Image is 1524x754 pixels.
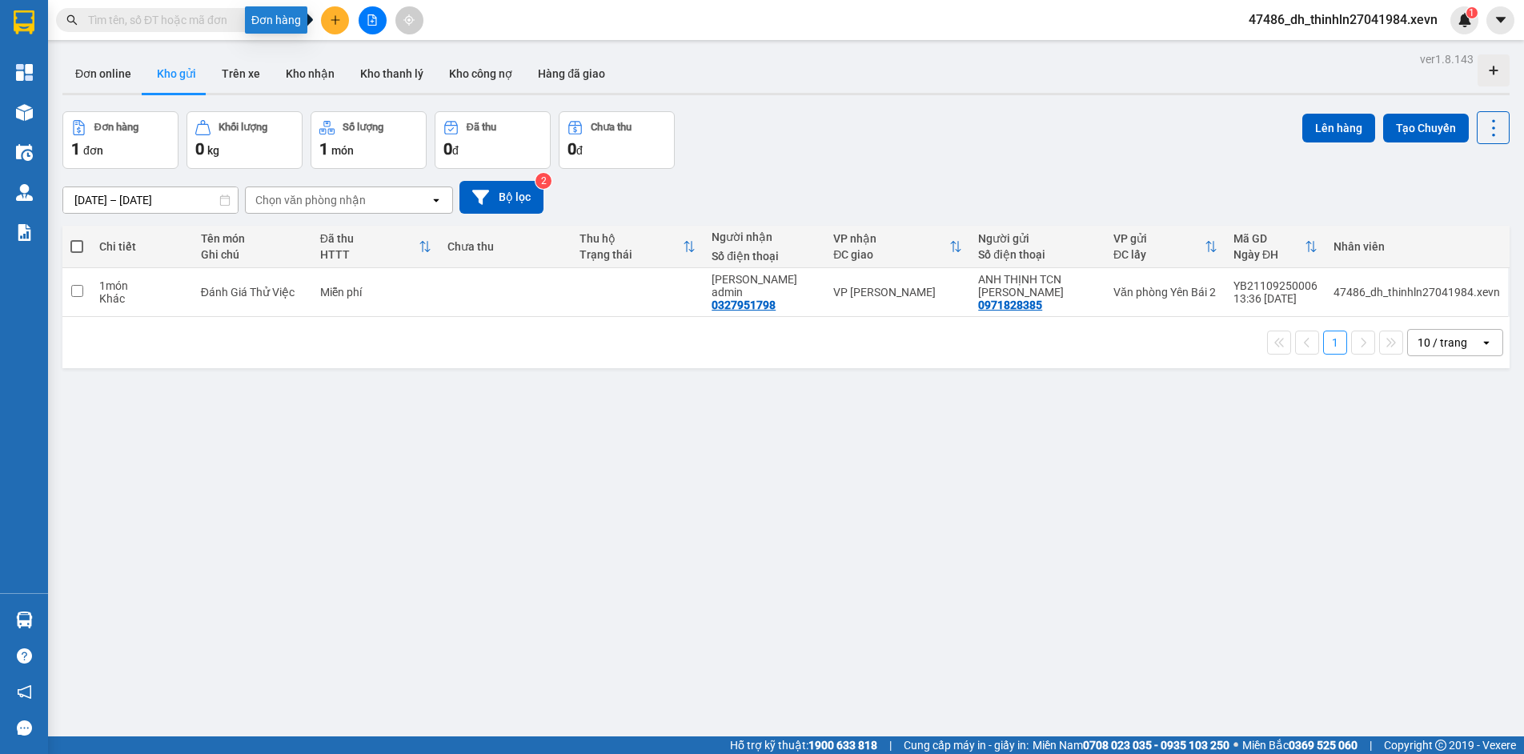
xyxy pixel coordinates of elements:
[62,111,178,169] button: Đơn hàng1đơn
[580,232,683,245] div: Thu hộ
[1113,232,1205,245] div: VP gửi
[1370,736,1372,754] span: |
[99,292,185,305] div: Khác
[591,122,632,133] div: Chưa thu
[207,144,219,157] span: kg
[1480,336,1493,349] svg: open
[576,144,583,157] span: đ
[66,14,78,26] span: search
[16,224,33,241] img: solution-icon
[889,736,892,754] span: |
[17,684,32,700] span: notification
[320,232,419,245] div: Đã thu
[1113,248,1205,261] div: ĐC lấy
[435,111,551,169] button: Đã thu0đ
[331,144,354,157] span: món
[1033,736,1229,754] span: Miền Nam
[904,736,1029,754] span: Cung cấp máy in - giấy in:
[83,144,103,157] span: đơn
[14,10,34,34] img: logo-vxr
[16,184,33,201] img: warehouse-icon
[16,144,33,161] img: warehouse-icon
[1233,248,1305,261] div: Ngày ĐH
[195,139,204,158] span: 0
[367,14,378,26] span: file-add
[808,739,877,752] strong: 1900 633 818
[1466,7,1478,18] sup: 1
[1233,742,1238,748] span: ⚪️
[1225,226,1325,268] th: Toggle SortBy
[1242,736,1358,754] span: Miền Bắc
[436,54,525,93] button: Kho công nợ
[1105,226,1225,268] th: Toggle SortBy
[395,6,423,34] button: aim
[1113,286,1217,299] div: Văn phòng Yên Bái 2
[978,273,1097,299] div: ANH THỊNH TCN YÊN BÁI
[62,54,144,93] button: Đơn online
[452,144,459,157] span: đ
[833,248,949,261] div: ĐC giao
[343,122,383,133] div: Số lượng
[320,286,432,299] div: Miễn phí
[1236,10,1450,30] span: 47486_dh_thinhln27041984.xevn
[712,273,817,299] div: Ánh Nguyệt admin
[1333,286,1500,299] div: 47486_dh_thinhln27041984.xevn
[833,286,962,299] div: VP [PERSON_NAME]
[201,248,304,261] div: Ghi chú
[1302,114,1375,142] button: Lên hàng
[1323,331,1347,355] button: 1
[571,226,704,268] th: Toggle SortBy
[99,240,185,253] div: Chi tiết
[63,187,238,213] input: Select a date range.
[88,11,277,29] input: Tìm tên, số ĐT hoặc mã đơn
[1333,240,1500,253] div: Nhân viên
[1233,279,1317,292] div: YB21109250006
[201,232,304,245] div: Tên món
[567,139,576,158] span: 0
[1469,7,1474,18] span: 1
[219,122,267,133] div: Khối lượng
[16,64,33,81] img: dashboard-icon
[1083,739,1229,752] strong: 0708 023 035 - 0935 103 250
[1420,50,1474,68] div: ver 1.8.143
[99,279,185,292] div: 1 món
[1418,335,1467,351] div: 10 / trang
[559,111,675,169] button: Chưa thu0đ
[17,648,32,664] span: question-circle
[144,54,209,93] button: Kho gửi
[1458,13,1472,27] img: icon-new-feature
[312,226,440,268] th: Toggle SortBy
[1383,114,1469,142] button: Tạo Chuyến
[712,250,817,263] div: Số điện thoại
[330,14,341,26] span: plus
[311,111,427,169] button: Số lượng1món
[209,54,273,93] button: Trên xe
[712,231,817,243] div: Người nhận
[273,54,347,93] button: Kho nhận
[1494,13,1508,27] span: caret-down
[1233,292,1317,305] div: 13:36 [DATE]
[94,122,138,133] div: Đơn hàng
[467,122,496,133] div: Đã thu
[186,111,303,169] button: Khối lượng0kg
[443,139,452,158] span: 0
[978,248,1097,261] div: Số điện thoại
[459,181,543,214] button: Bộ lọc
[1435,740,1446,751] span: copyright
[17,720,32,736] span: message
[201,286,304,299] div: Đánh Giá Thử Việc
[712,299,776,311] div: 0327951798
[319,139,328,158] span: 1
[1233,232,1305,245] div: Mã GD
[978,299,1042,311] div: 0971828385
[347,54,436,93] button: Kho thanh lý
[71,139,80,158] span: 1
[1289,739,1358,752] strong: 0369 525 060
[321,6,349,34] button: plus
[525,54,618,93] button: Hàng đã giao
[403,14,415,26] span: aim
[320,248,419,261] div: HTTT
[730,736,877,754] span: Hỗ trợ kỹ thuật:
[978,232,1097,245] div: Người gửi
[825,226,970,268] th: Toggle SortBy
